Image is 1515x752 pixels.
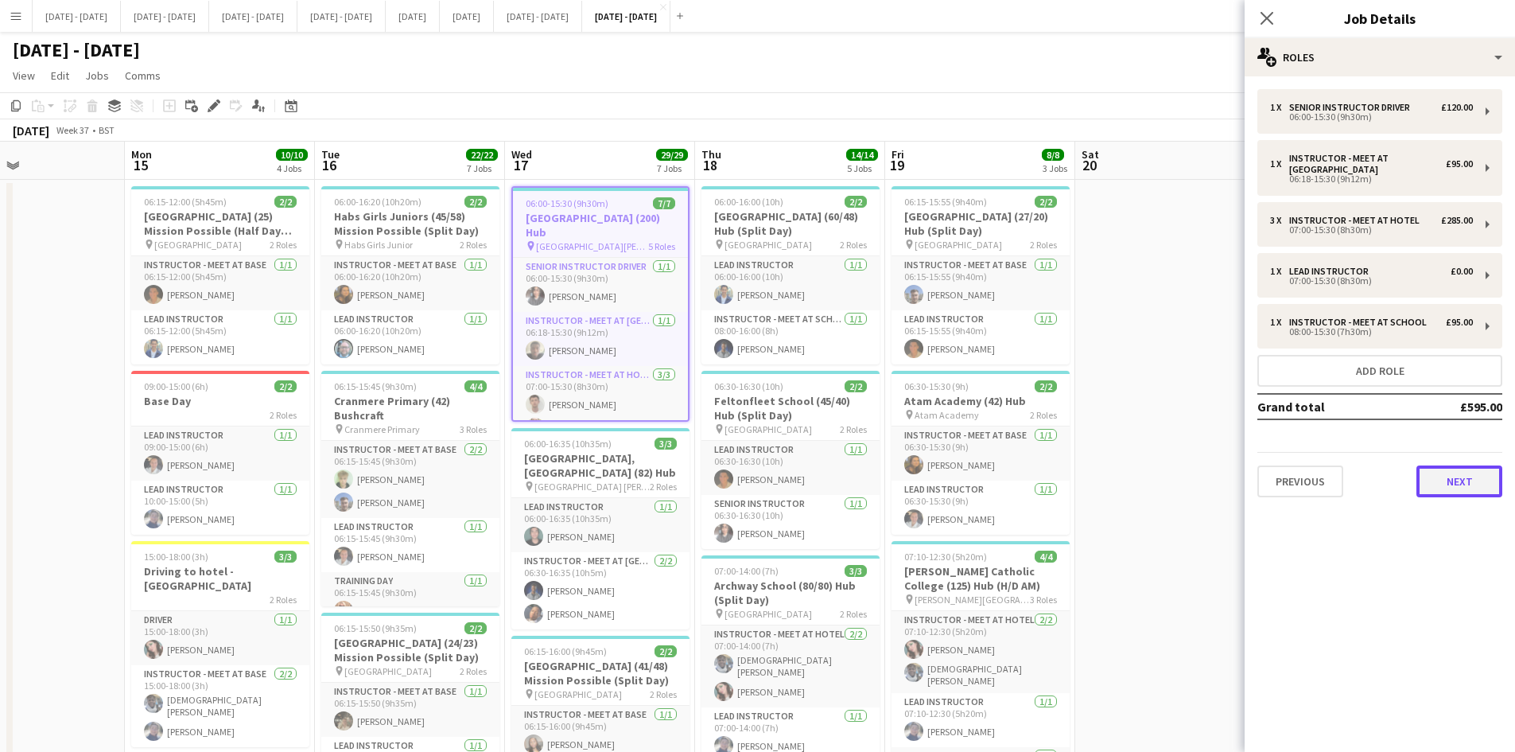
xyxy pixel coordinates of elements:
[274,551,297,563] span: 3/3
[1270,158,1289,169] div: 1 x
[892,693,1070,747] app-card-role: Lead Instructor1/107:10-12:30 (5h20m)[PERSON_NAME]
[467,162,497,174] div: 7 Jobs
[845,565,867,577] span: 3/3
[714,380,783,392] span: 06:30-16:30 (10h)
[701,256,880,310] app-card-role: Lead Instructor1/106:00-16:00 (10h)[PERSON_NAME]
[1245,8,1515,29] h3: Job Details
[892,611,1070,693] app-card-role: Instructor - Meet at Hotel2/207:10-12:30 (5h20m)[PERSON_NAME][DEMOGRAPHIC_DATA][PERSON_NAME]
[13,38,140,62] h1: [DATE] - [DATE]
[460,239,487,251] span: 2 Roles
[511,498,690,552] app-card-role: Lead Instructor1/106:00-16:35 (10h35m)[PERSON_NAME]
[511,451,690,480] h3: [GEOGRAPHIC_DATA], [GEOGRAPHIC_DATA] (82) Hub
[464,380,487,392] span: 4/4
[840,423,867,435] span: 2 Roles
[13,68,35,83] span: View
[845,380,867,392] span: 2/2
[99,124,115,136] div: BST
[440,1,494,32] button: [DATE]
[1257,355,1502,387] button: Add role
[511,186,690,422] app-job-card: 06:00-15:30 (9h30m)7/7[GEOGRAPHIC_DATA] (200) Hub [GEOGRAPHIC_DATA][PERSON_NAME]5 RolesSenior Ins...
[1289,102,1416,113] div: Senior Instructor Driver
[1257,466,1343,497] button: Previous
[1030,409,1057,421] span: 2 Roles
[1030,594,1057,606] span: 3 Roles
[344,423,420,435] span: Cranmere Primary
[1270,175,1473,183] div: 06:18-15:30 (9h12m)
[79,65,115,86] a: Jobs
[701,371,880,549] div: 06:30-16:30 (10h)2/2Feltonfleet School (45/40) Hub (Split Day) [GEOGRAPHIC_DATA]2 RolesLead Instr...
[701,579,880,607] h3: Archway School (80/80) Hub (Split Day)
[277,162,307,174] div: 4 Jobs
[1408,394,1502,419] td: £595.00
[344,239,413,251] span: Habs Girls Junior
[144,196,227,208] span: 06:15-12:00 (5h45m)
[847,162,877,174] div: 5 Jobs
[209,1,297,32] button: [DATE] - [DATE]
[118,65,167,86] a: Comms
[714,565,779,577] span: 07:00-14:00 (7h)
[582,1,670,32] button: [DATE] - [DATE]
[892,371,1070,535] app-job-card: 06:30-15:30 (9h)2/2Atam Academy (42) Hub Atam Academy2 RolesInstructor - Meet at Base1/106:30-15:...
[1257,394,1408,419] td: Grand total
[321,371,499,606] div: 06:15-15:45 (9h30m)4/4Cranmere Primary (42) Bushcraft Cranmere Primary3 RolesInstructor - Meet at...
[334,622,417,634] span: 06:15-15:50 (9h35m)
[904,380,969,392] span: 06:30-15:30 (9h)
[1270,266,1289,277] div: 1 x
[321,310,499,364] app-card-role: Lead Instructor1/106:00-16:20 (10h20m)[PERSON_NAME]
[131,256,309,310] app-card-role: Instructor - Meet at Base1/106:15-12:00 (5h45m)[PERSON_NAME]
[701,147,721,162] span: Thu
[334,196,421,208] span: 06:00-16:20 (10h20m)
[131,371,309,535] app-job-card: 09:00-15:00 (6h)2/2Base Day2 RolesLead Instructor1/109:00-15:00 (6h)[PERSON_NAME]Lead Instructor1...
[724,423,812,435] span: [GEOGRAPHIC_DATA]
[701,495,880,549] app-card-role: Senior Instructor1/106:30-16:30 (10h)[PERSON_NAME]
[650,688,677,700] span: 2 Roles
[1270,277,1473,285] div: 07:00-15:30 (8h30m)
[1270,226,1473,234] div: 07:00-15:30 (8h30m)
[13,123,49,138] div: [DATE]
[845,196,867,208] span: 2/2
[131,186,309,364] app-job-card: 06:15-12:00 (5h45m)2/2[GEOGRAPHIC_DATA] (25) Mission Possible (Half Day AM) [GEOGRAPHIC_DATA]2 Ro...
[724,239,812,251] span: [GEOGRAPHIC_DATA]
[653,197,675,209] span: 7/7
[131,665,309,747] app-card-role: Instructor - Meet at Base2/215:00-18:00 (3h)[DEMOGRAPHIC_DATA][PERSON_NAME][PERSON_NAME]
[511,552,690,629] app-card-role: Instructor - Meet at [GEOGRAPHIC_DATA]2/206:30-16:35 (10h5m)[PERSON_NAME][PERSON_NAME]
[1079,156,1099,174] span: 20
[656,149,688,161] span: 29/29
[321,256,499,310] app-card-role: Instructor - Meet at Base1/106:00-16:20 (10h20m)[PERSON_NAME]
[892,256,1070,310] app-card-role: Instructor - Meet at Base1/106:15-15:55 (9h40m)[PERSON_NAME]
[534,481,650,493] span: [GEOGRAPHIC_DATA] [PERSON_NAME]
[270,409,297,421] span: 2 Roles
[131,541,309,747] div: 15:00-18:00 (3h)3/3Driving to hotel - [GEOGRAPHIC_DATA]2 RolesDriver1/115:00-18:00 (3h)[PERSON_NA...
[511,147,532,162] span: Wed
[1451,266,1473,277] div: £0.00
[701,186,880,364] app-job-card: 06:00-16:00 (10h)2/2[GEOGRAPHIC_DATA] (60/48) Hub (Split Day) [GEOGRAPHIC_DATA]2 RolesLead Instru...
[526,197,608,209] span: 06:00-15:30 (9h30m)
[524,438,612,450] span: 06:00-16:35 (10h35m)
[513,258,688,312] app-card-role: Senior Instructor Driver1/106:00-15:30 (9h30m)[PERSON_NAME]
[650,481,677,493] span: 2 Roles
[52,124,92,136] span: Week 37
[701,209,880,238] h3: [GEOGRAPHIC_DATA] (60/48) Hub (Split Day)
[386,1,440,32] button: [DATE]
[892,564,1070,593] h3: [PERSON_NAME] Catholic College (125) Hub (H/D AM)
[321,209,499,238] h3: Habs Girls Juniors (45/58) Mission Possible (Split Day)
[892,209,1070,238] h3: [GEOGRAPHIC_DATA] (27/20) Hub (Split Day)
[154,239,242,251] span: [GEOGRAPHIC_DATA]
[121,1,209,32] button: [DATE] - [DATE]
[915,239,1002,251] span: [GEOGRAPHIC_DATA]
[494,1,582,32] button: [DATE] - [DATE]
[144,380,208,392] span: 09:00-15:00 (6h)
[276,149,308,161] span: 10/10
[892,147,904,162] span: Fri
[33,1,121,32] button: [DATE] - [DATE]
[511,659,690,688] h3: [GEOGRAPHIC_DATA] (41/48) Mission Possible (Split Day)
[131,394,309,408] h3: Base Day
[534,688,622,700] span: [GEOGRAPHIC_DATA]
[524,645,607,657] span: 06:15-16:00 (9h45m)
[125,68,161,83] span: Comms
[513,366,688,466] app-card-role: Instructor - Meet at Hotel3/307:00-15:30 (8h30m)[PERSON_NAME][PERSON_NAME]
[1446,158,1473,169] div: £95.00
[511,428,690,629] app-job-card: 06:00-16:35 (10h35m)3/3[GEOGRAPHIC_DATA], [GEOGRAPHIC_DATA] (82) Hub [GEOGRAPHIC_DATA] [PERSON_NA...
[657,162,687,174] div: 7 Jobs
